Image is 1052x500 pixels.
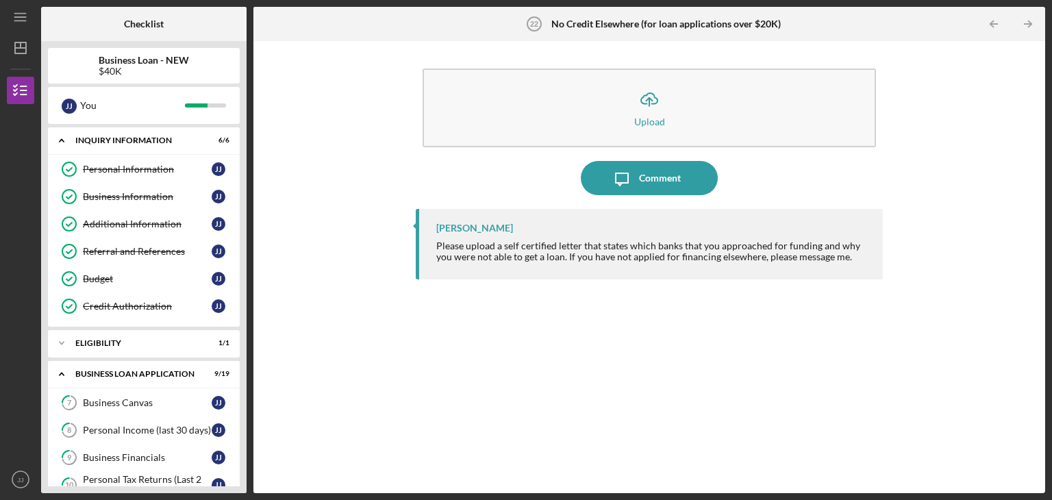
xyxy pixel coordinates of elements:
a: BudgetJJ [55,265,233,292]
div: 6 / 6 [205,136,229,145]
div: J J [212,396,225,410]
div: INQUIRY INFORMATION [75,136,195,145]
div: J J [212,423,225,437]
div: J J [212,272,225,286]
div: J J [212,451,225,464]
div: J J [212,162,225,176]
text: JJ [17,476,24,484]
tspan: 9 [67,453,72,462]
tspan: 10 [65,481,74,490]
div: BUSINESS LOAN APPLICATION [75,370,195,378]
b: No Credit Elsewhere (for loan applications over $20K) [551,18,781,29]
a: Referral and ReferencesJJ [55,238,233,265]
div: Credit Authorization [83,301,212,312]
button: Upload [423,68,876,147]
div: Referral and References [83,246,212,257]
div: Personal Information [83,164,212,175]
div: J J [212,299,225,313]
tspan: 8 [67,426,71,435]
a: Personal InformationJJ [55,155,233,183]
div: J J [212,217,225,231]
div: Additional Information [83,218,212,229]
a: Business InformationJJ [55,183,233,210]
a: 7Business CanvasJJ [55,389,233,416]
div: Comment [639,161,681,195]
div: You [80,94,185,117]
div: ELIGIBILITY [75,339,195,347]
div: Budget [83,273,212,284]
div: [PERSON_NAME] [436,223,513,234]
div: J J [62,99,77,114]
div: $40K [99,66,189,77]
tspan: 22 [530,20,538,28]
div: 9 / 19 [205,370,229,378]
div: Business Canvas [83,397,212,408]
a: 9Business FinancialsJJ [55,444,233,471]
a: Additional InformationJJ [55,210,233,238]
b: Business Loan - NEW [99,55,189,66]
b: Checklist [124,18,164,29]
div: J J [212,478,225,492]
button: Comment [581,161,718,195]
div: Upload [634,116,665,127]
div: J J [212,190,225,203]
div: J J [212,245,225,258]
button: JJ [7,466,34,493]
div: Personal Tax Returns (Last 2 years) [83,474,212,496]
tspan: 7 [67,399,72,408]
div: Business Financials [83,452,212,463]
a: Credit AuthorizationJJ [55,292,233,320]
div: Please upload a self certified letter that states which banks that you approached for funding and... [436,240,869,262]
a: 10Personal Tax Returns (Last 2 years)JJ [55,471,233,499]
div: Personal Income (last 30 days) [83,425,212,436]
div: 1 / 1 [205,339,229,347]
div: Business Information [83,191,212,202]
a: 8Personal Income (last 30 days)JJ [55,416,233,444]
